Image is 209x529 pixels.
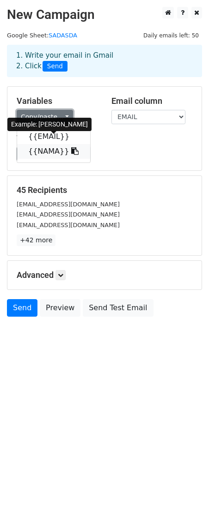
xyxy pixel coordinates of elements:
[111,96,192,106] h5: Email column
[7,7,202,23] h2: New Campaign
[7,118,92,131] div: Example: [PERSON_NAME]
[163,485,209,529] iframe: Chat Widget
[7,299,37,317] a: Send
[17,110,73,124] a: Copy/paste...
[17,129,90,144] a: {{EMAIL}}
[140,30,202,41] span: Daily emails left: 50
[17,270,192,280] h5: Advanced
[7,32,77,39] small: Google Sheet:
[140,32,202,39] a: Daily emails left: 50
[17,222,120,228] small: [EMAIL_ADDRESS][DOMAIN_NAME]
[17,185,192,195] h5: 45 Recipients
[17,144,90,159] a: {{NAMA}}
[43,61,68,72] span: Send
[83,299,153,317] a: Send Test Email
[49,32,77,39] a: SADASDA
[17,211,120,218] small: [EMAIL_ADDRESS][DOMAIN_NAME]
[9,50,200,72] div: 1. Write your email in Gmail 2. Click
[17,201,120,208] small: [EMAIL_ADDRESS][DOMAIN_NAME]
[17,234,55,246] a: +42 more
[17,96,98,106] h5: Variables
[40,299,80,317] a: Preview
